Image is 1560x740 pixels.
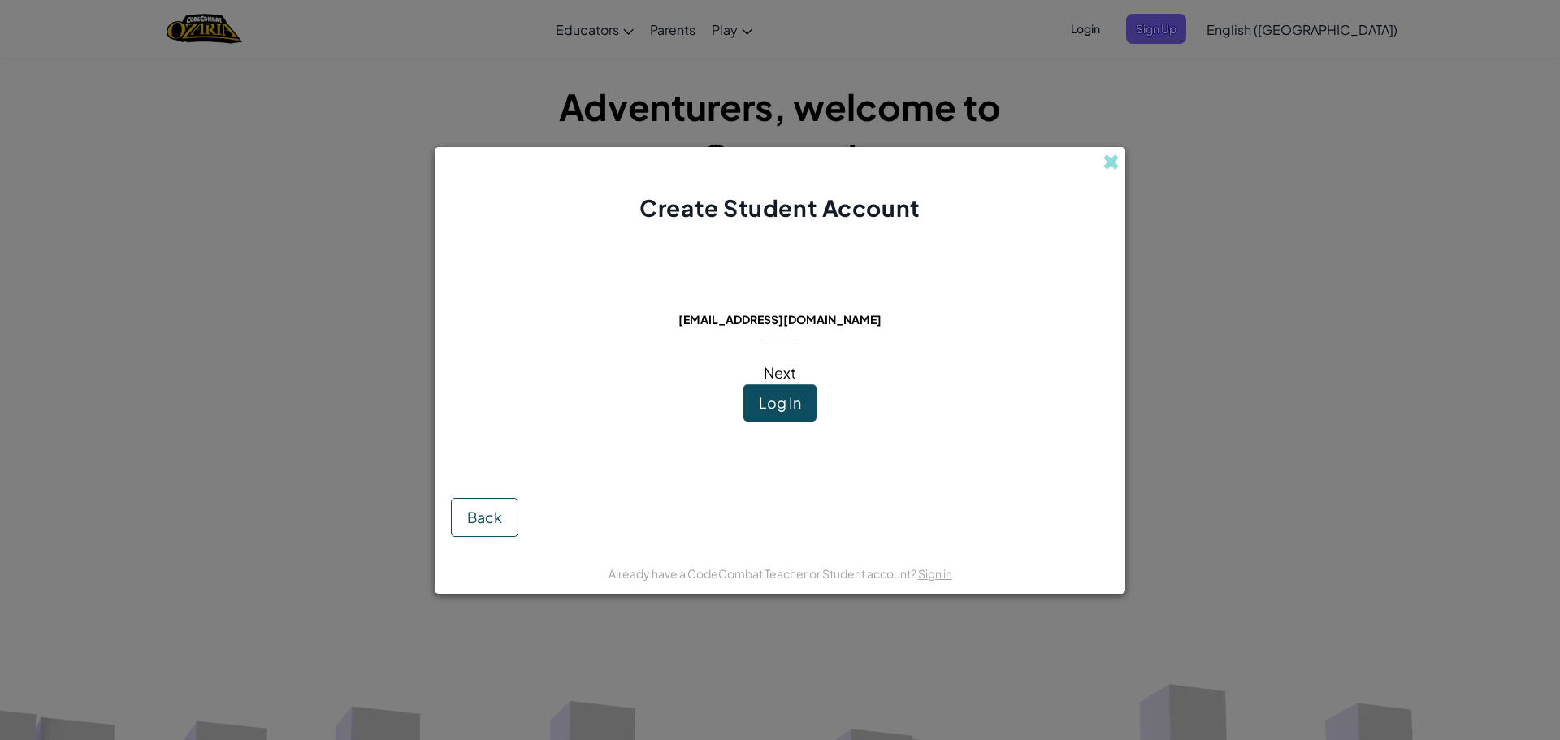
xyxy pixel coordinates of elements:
[665,289,895,308] span: This email is already in use:
[764,363,796,382] span: Next
[467,508,502,526] span: Back
[918,566,952,581] a: Sign in
[759,393,801,412] span: Log In
[451,498,518,537] button: Back
[743,384,817,422] button: Log In
[678,312,882,327] span: [EMAIL_ADDRESS][DOMAIN_NAME]
[609,566,918,581] span: Already have a CodeCombat Teacher or Student account?
[639,193,920,222] span: Create Student Account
